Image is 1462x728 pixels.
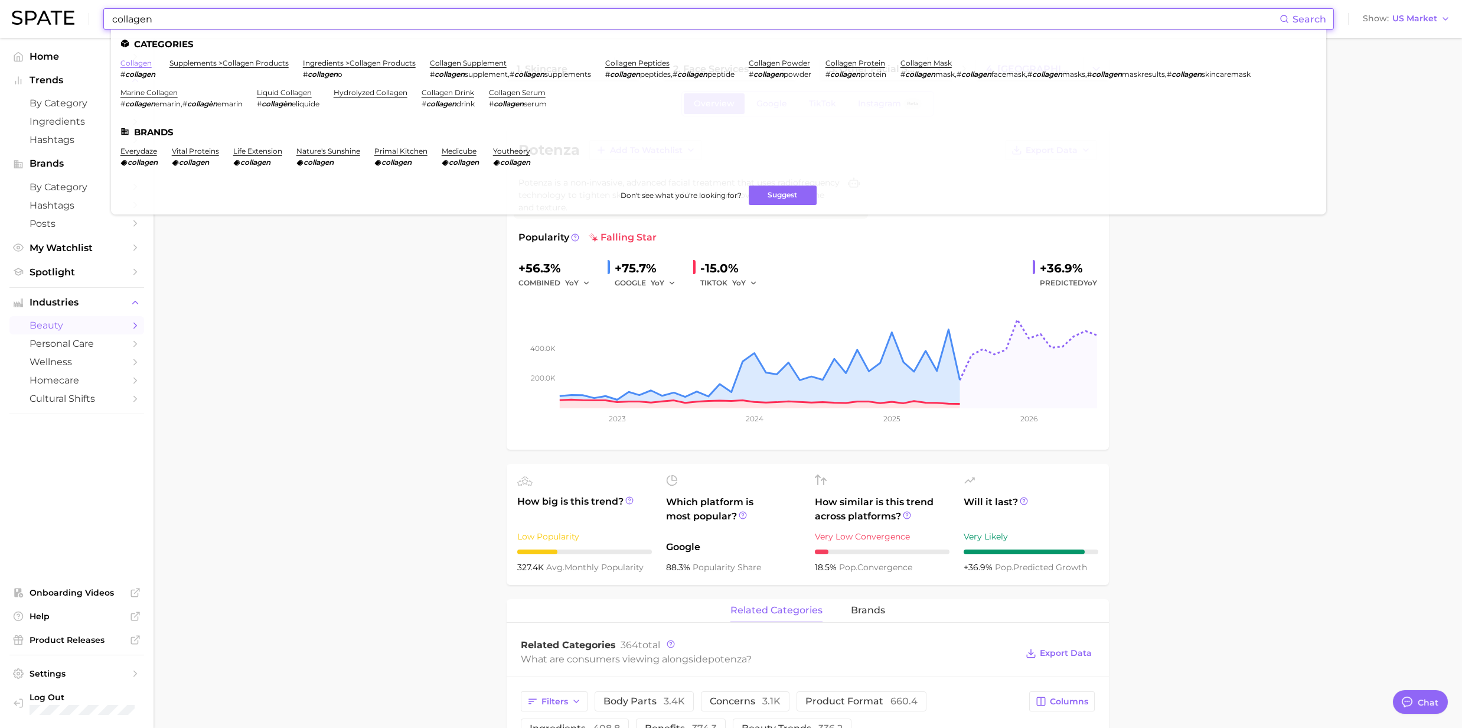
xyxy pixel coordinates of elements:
[30,393,124,404] span: cultural shifts
[1050,697,1088,707] span: Columns
[449,158,479,167] em: collagen
[1171,70,1202,79] em: collagen
[1062,70,1085,79] span: masks
[610,70,640,79] em: collagen
[128,158,158,167] em: collagen
[217,99,243,108] span: emarin
[784,70,811,79] span: powder
[732,276,758,290] button: YoY
[700,276,765,290] div: TIKTOK
[1392,15,1437,22] span: US Market
[603,697,685,706] span: body parts
[815,495,949,524] span: How similar is this trend across platforms?
[338,70,342,79] span: o
[381,158,412,167] em: collagen
[9,239,144,257] a: My Watchlist
[710,697,781,706] span: concerns
[693,562,761,573] span: popularity share
[995,562,1087,573] span: predicted growth
[546,562,564,573] abbr: average
[12,11,74,25] img: SPATE
[839,562,857,573] abbr: popularity index
[120,147,157,155] a: everydaze
[30,635,124,645] span: Product Releases
[544,70,591,79] span: supplements
[957,70,961,79] span: #
[9,112,144,131] a: Ingredients
[700,259,765,278] div: -15.0%
[762,695,781,707] span: 3.1k
[9,353,144,371] a: wellness
[521,639,616,651] span: Related Categories
[900,70,1251,79] div: , , , ,
[707,70,735,79] span: peptide
[30,297,124,308] span: Industries
[518,276,598,290] div: combined
[172,147,219,155] a: vital proteins
[1084,278,1097,287] span: YoY
[111,9,1280,29] input: Search here for a brand, industry, or ingredient
[30,116,124,127] span: Ingredients
[9,607,144,625] a: Help
[155,99,181,108] span: emarin
[991,70,1026,79] span: facemask
[182,99,187,108] span: #
[995,562,1013,573] abbr: popularity index
[426,99,456,108] em: collagen
[1029,691,1095,711] button: Columns
[308,70,338,79] em: collagen
[517,550,652,554] div: 3 / 10
[9,178,144,196] a: by Category
[292,99,319,108] span: eliquide
[1363,15,1389,22] span: Show
[120,99,243,108] div: ,
[1360,11,1453,27] button: ShowUS Market
[30,338,124,349] span: personal care
[1027,70,1032,79] span: #
[961,70,991,79] em: collagen
[9,94,144,112] a: by Category
[609,414,626,423] tspan: 2023
[517,529,652,544] div: Low Popularity
[883,414,900,423] tspan: 2025
[456,99,475,108] span: drink
[296,147,360,155] a: nature's sunshine
[521,691,588,711] button: Filters
[589,230,657,245] span: falling star
[1293,14,1326,25] span: Search
[435,70,465,79] em: collagen
[257,99,262,108] span: #
[815,550,949,554] div: 1 / 10
[524,99,547,108] span: serum
[30,200,124,211] span: Hashtags
[120,70,125,79] span: #
[9,196,144,214] a: Hashtags
[851,605,885,616] span: brands
[546,562,644,573] span: monthly popularity
[753,70,784,79] em: collagen
[489,99,494,108] span: #
[1040,259,1097,278] div: +36.9%
[9,47,144,66] a: Home
[749,186,817,205] button: Suggest
[30,51,124,62] span: Home
[1032,70,1062,79] em: collagen
[9,389,144,408] a: cultural shifts
[465,70,508,79] span: supplement
[1040,276,1097,290] span: Predicted
[9,688,144,719] a: Log out. Currently logged in with e-mail stephanie.lukasiak@voyantbeauty.com.
[169,58,289,67] a: supplements >collagen products
[825,58,885,67] a: collagen protein
[9,155,144,173] button: Brands
[430,70,591,79] div: ,
[422,99,426,108] span: #
[730,605,823,616] span: related categories
[1040,648,1092,658] span: Export Data
[565,278,579,288] span: YoY
[334,88,407,97] a: hydrolyzed collagen
[500,158,530,167] em: collagen
[605,70,610,79] span: #
[666,562,693,573] span: 88.3%
[120,58,152,67] a: collagen
[9,214,144,233] a: Posts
